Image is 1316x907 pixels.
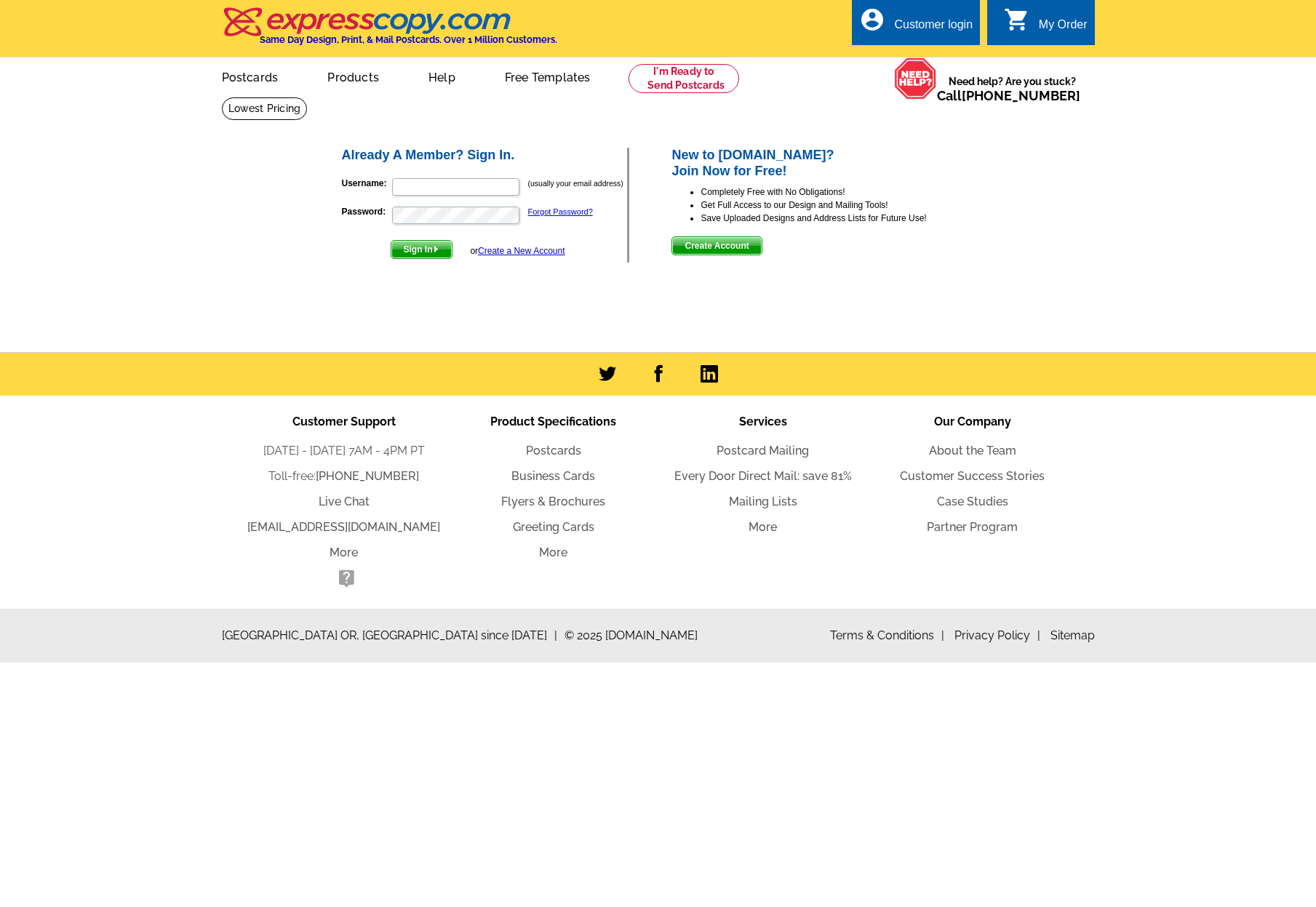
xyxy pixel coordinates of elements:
a: Flyers & Brochures [501,495,605,508]
a: [EMAIL_ADDRESS][DOMAIN_NAME] [247,520,440,534]
img: button-next-arrow-white.png [433,246,439,252]
a: Partner Program [927,520,1018,534]
a: shopping_cart My Order [1004,16,1088,34]
a: [PHONE_NUMBER] [962,88,1080,103]
h2: New to [DOMAIN_NAME]? Join Now for Free! [671,148,976,179]
div: Customer login [894,18,973,39]
a: [PHONE_NUMBER] [316,469,419,483]
label: Username: [342,177,391,190]
span: Sign In [391,241,452,258]
a: More [749,520,777,534]
i: shopping_cart [1004,7,1030,33]
button: Create Account [671,236,762,255]
span: Need help? Are you stuck? [937,74,1088,103]
a: Free Templates [482,59,614,93]
small: (usually your email address) [528,179,623,188]
span: Call [937,88,1080,103]
span: Product Specifications [490,415,616,428]
a: Greeting Cards [513,520,594,534]
a: Business Cards [511,469,595,483]
a: More [539,546,567,559]
span: Create Account [672,237,761,255]
a: Postcards [199,59,302,93]
li: Get Full Access to our Design and Mailing Tools! [701,199,976,212]
button: Sign In [391,240,452,259]
a: Privacy Policy [954,628,1040,642]
h2: Already A Member? Sign In. [342,148,628,164]
a: Postcards [526,444,581,458]
img: help [894,57,937,100]
a: Postcard Mailing [717,444,809,458]
li: [DATE] - [DATE] 7AM - 4PM PT [239,442,449,460]
a: About the Team [929,444,1016,458]
span: [GEOGRAPHIC_DATA] OR, [GEOGRAPHIC_DATA] since [DATE] [222,627,557,644]
a: account_circle Customer login [859,16,973,34]
a: Case Studies [937,495,1008,508]
a: Terms & Conditions [830,628,944,642]
span: Our Company [934,415,1011,428]
a: Mailing Lists [729,495,797,508]
a: Forgot Password? [528,207,593,216]
span: © 2025 [DOMAIN_NAME] [565,627,698,644]
a: Live Chat [319,495,370,508]
a: Create a New Account [478,246,565,256]
a: Every Door Direct Mail: save 81% [674,469,852,483]
a: Sitemap [1050,628,1095,642]
li: Toll-free: [239,468,449,485]
div: or [470,244,565,257]
span: Services [739,415,787,428]
li: Completely Free with No Obligations! [701,185,976,199]
a: More [330,546,358,559]
a: Products [304,59,402,93]
a: Same Day Design, Print, & Mail Postcards. Over 1 Million Customers. [222,17,557,45]
a: Customer Success Stories [900,469,1045,483]
span: Customer Support [292,415,396,428]
li: Save Uploaded Designs and Address Lists for Future Use! [701,212,976,225]
div: My Order [1039,18,1088,39]
i: account_circle [859,7,885,33]
h4: Same Day Design, Print, & Mail Postcards. Over 1 Million Customers. [260,34,557,45]
label: Password: [342,205,391,218]
a: Help [405,59,479,93]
